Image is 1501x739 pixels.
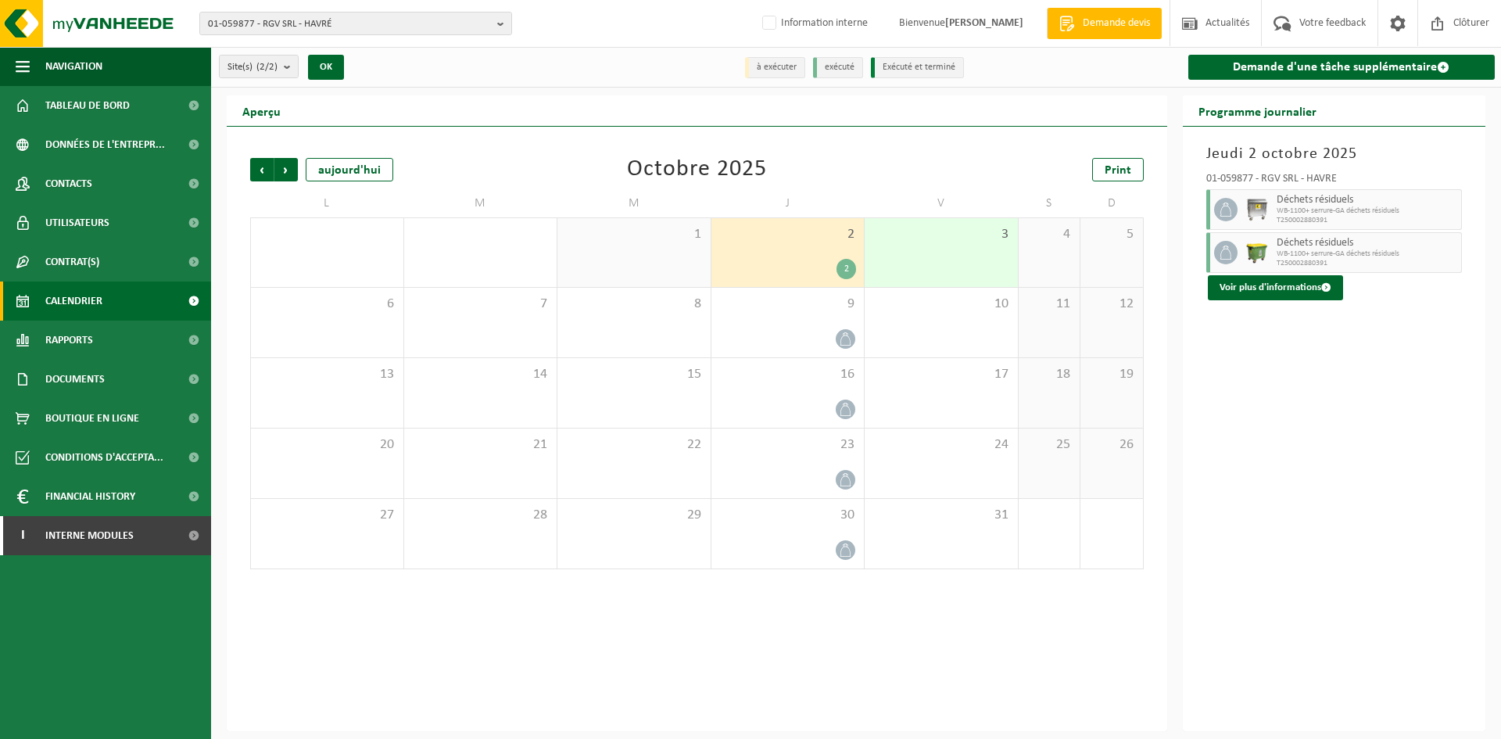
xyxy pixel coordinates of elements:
[274,158,298,181] span: Suivant
[412,366,550,383] span: 14
[565,296,703,313] span: 8
[1019,189,1081,217] td: S
[872,226,1010,243] span: 3
[1079,16,1154,31] span: Demande devis
[45,477,135,516] span: Financial History
[711,189,865,217] td: J
[45,125,165,164] span: Données de l'entrepr...
[227,56,278,79] span: Site(s)
[565,507,703,524] span: 29
[412,507,550,524] span: 28
[1026,436,1073,454] span: 25
[45,86,130,125] span: Tableau de bord
[1080,189,1143,217] td: D
[1206,174,1463,189] div: 01-059877 - RGV SRL - HAVRÉ
[308,55,344,80] button: OK
[557,189,711,217] td: M
[565,366,703,383] span: 15
[1277,259,1458,268] span: T250002880391
[45,399,139,438] span: Boutique en ligne
[565,226,703,243] span: 1
[45,360,105,399] span: Documents
[759,12,868,35] label: Information interne
[871,57,964,78] li: Exécuté et terminé
[45,438,163,477] span: Conditions d'accepta...
[872,296,1010,313] span: 10
[227,95,296,126] h2: Aperçu
[45,321,93,360] span: Rapports
[1047,8,1162,39] a: Demande devis
[306,158,393,181] div: aujourd'hui
[1188,55,1496,80] a: Demande d'une tâche supplémentaire
[404,189,558,217] td: M
[256,62,278,72] count: (2/2)
[813,57,863,78] li: exécuté
[1277,206,1458,216] span: WB-1100+ serrure-GA déchets résiduels
[45,242,99,282] span: Contrat(s)
[45,47,102,86] span: Navigation
[259,366,396,383] span: 13
[45,516,134,555] span: Interne modules
[1088,436,1134,454] span: 26
[1088,366,1134,383] span: 19
[16,516,30,555] span: I
[865,189,1019,217] td: V
[412,436,550,454] span: 21
[250,189,404,217] td: L
[719,366,857,383] span: 16
[412,296,550,313] span: 7
[1026,366,1073,383] span: 18
[719,436,857,454] span: 23
[1208,275,1343,300] button: Voir plus d'informations
[45,164,92,203] span: Contacts
[1277,194,1458,206] span: Déchets résiduels
[719,507,857,524] span: 30
[1277,237,1458,249] span: Déchets résiduels
[1277,249,1458,259] span: WB-1100+ serrure-GA déchets résiduels
[208,13,491,36] span: 01-059877 - RGV SRL - HAVRÉ
[1183,95,1332,126] h2: Programme journalier
[565,436,703,454] span: 22
[1277,216,1458,225] span: T250002880391
[219,55,299,78] button: Site(s)(2/2)
[259,507,396,524] span: 27
[1206,142,1463,166] h3: Jeudi 2 octobre 2025
[259,296,396,313] span: 6
[1026,226,1073,243] span: 4
[259,436,396,454] span: 20
[45,282,102,321] span: Calendrier
[1245,241,1269,264] img: WB-1100-HPE-GN-51
[872,436,1010,454] span: 24
[872,507,1010,524] span: 31
[836,259,856,279] div: 2
[1092,158,1144,181] a: Print
[872,366,1010,383] span: 17
[250,158,274,181] span: Précédent
[745,57,805,78] li: à exécuter
[627,158,767,181] div: Octobre 2025
[45,203,109,242] span: Utilisateurs
[1088,226,1134,243] span: 5
[1088,296,1134,313] span: 12
[945,17,1023,29] strong: [PERSON_NAME]
[719,296,857,313] span: 9
[199,12,512,35] button: 01-059877 - RGV SRL - HAVRÉ
[1105,164,1131,177] span: Print
[1245,198,1269,221] img: WB-1100-GAL-GY-02
[719,226,857,243] span: 2
[1026,296,1073,313] span: 11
